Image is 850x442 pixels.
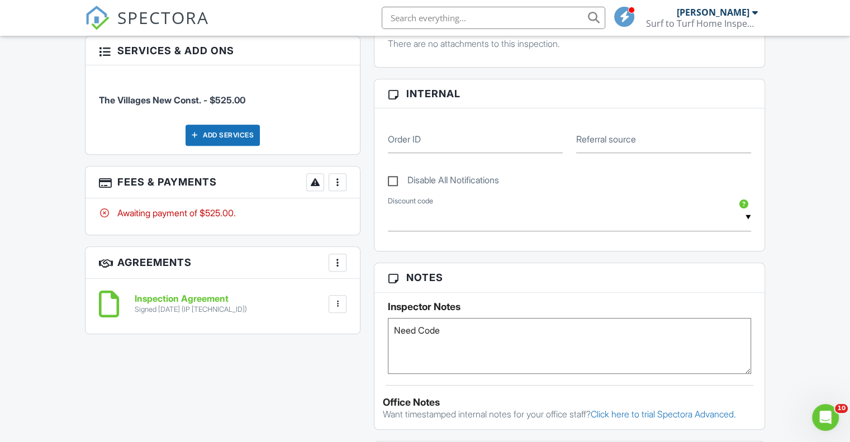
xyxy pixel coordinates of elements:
img: The Best Home Inspection Software - Spectora [85,6,110,30]
h3: Fees & Payments [86,167,360,198]
h3: Notes [374,263,764,292]
span: 10 [835,404,848,413]
input: Search everything... [382,7,605,29]
a: Click here to trial Spectora Advanced. [591,408,736,420]
label: Discount code [388,196,433,206]
span: The Villages New Const. - $525.00 [99,94,245,106]
h3: Agreements [86,247,360,279]
a: SPECTORA [85,15,209,39]
p: Want timestamped internal notes for your office staff? [383,408,756,420]
textarea: Need Code [388,318,751,374]
h3: Services & Add ons [86,36,360,65]
div: [PERSON_NAME] [677,7,749,18]
div: Add Services [186,125,260,146]
div: Awaiting payment of $525.00. [99,207,346,219]
a: Inspection Agreement Signed [DATE] (IP [TECHNICAL_ID]) [135,294,247,313]
p: There are no attachments to this inspection. [388,37,751,50]
h5: Inspector Notes [388,301,751,312]
div: Surf to Turf Home Inspections [646,18,758,29]
h6: Inspection Agreement [135,294,247,304]
span: SPECTORA [117,6,209,29]
label: Referral source [576,133,636,145]
h3: Internal [374,79,764,108]
iframe: Intercom live chat [812,404,839,431]
li: Service: The Villages New Const. [99,74,346,115]
div: Signed [DATE] (IP [TECHNICAL_ID]) [135,305,247,314]
label: Disable All Notifications [388,175,499,189]
div: Office Notes [383,397,756,408]
label: Order ID [388,133,421,145]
